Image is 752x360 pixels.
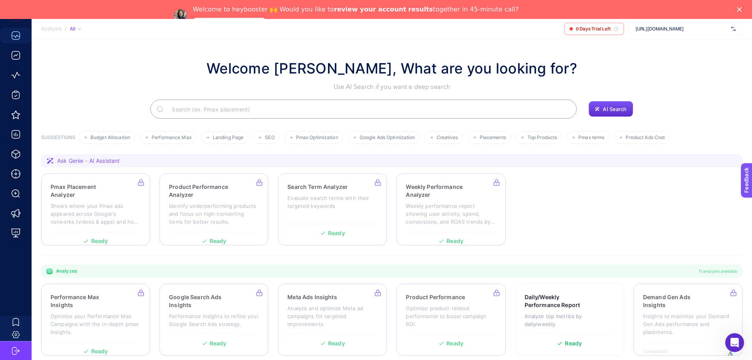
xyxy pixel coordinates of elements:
[159,173,268,245] a: Product Performance AnalyzerIdentify underperforming products and focus on high-converting items ...
[213,135,244,141] span: Landing Page
[206,82,577,92] p: Use AI Search if you want a deep search
[56,268,77,274] span: Analyzes
[206,58,577,79] h1: Welcome [PERSON_NAME], What are you looking for?
[70,26,81,32] div: All
[515,284,624,356] a: Daily/Weekly Performance ReportAnalyze top metrics by daily/weekly.Ready
[334,6,406,13] b: review your account
[193,18,266,27] a: Speak with an Expert
[527,135,557,141] span: Top Products
[737,7,745,12] div: Close
[634,284,743,356] a: Demand Gen Ads InsightsInsights to maximize your Demand Gen Ads performance and placements.Compat...
[578,135,604,141] span: Pmax terms
[725,333,744,352] iframe: Intercom live chat
[65,25,67,32] span: /
[396,284,505,356] a: Product PerformanceOptimize product-related performance to boost campaign ROI.Ready
[636,26,728,32] span: [URL][DOMAIN_NAME]
[41,173,150,245] a: Pmax Placement AnalyzerShows where your Pmax ads appeared across Google's networks (videos & apps...
[41,134,75,144] h3: SUGGESTIONS
[278,173,387,245] a: Search Term AnalyzerEvaluate search terms with their targeted keywordsReady
[193,6,519,13] div: Welcome to heybooster 🙌 Would you like to together in 45-minute call?
[278,284,387,356] a: Meta Ads InsightsAnalyze and optimize Meta ad campaigns for targeted improvements.Ready
[437,135,458,141] span: Creatives
[396,173,505,245] a: Weekly Performance AnalyzerWeekly performance report showing user activity, spend, conversions, a...
[5,2,30,9] span: Feedback
[408,6,433,13] b: results
[90,135,130,141] span: Budget Allocation
[603,106,626,112] span: AI Search
[576,26,611,32] span: 0 Days Trial Left
[174,9,187,22] img: Profile image for Neslihan
[480,135,506,141] span: Placements
[41,284,150,356] a: Performance Max InsightsOptimize your Performance Max Campaigns with the in-depth pmax insights.R...
[265,135,274,141] span: SEO
[589,101,633,117] button: AI Search
[525,293,591,309] h3: Daily/Weekly Performance Report
[165,98,570,120] input: Search
[699,268,737,274] span: 11 analyzes available
[41,26,62,32] span: Analysis
[296,135,338,141] span: Pmax Optimization
[152,135,191,141] span: Performance Max
[57,157,120,165] span: Ask Genie - AI Assistant
[159,284,268,356] a: Google Search Ads InsightsPerformance insights to refine your Google Search Ads strategy.Ready
[360,135,415,141] span: Google Ads Optimization
[731,25,736,33] img: svg%3e
[525,312,615,328] p: Analyze top metrics by daily/weekly.
[565,341,582,346] span: Ready
[626,135,665,141] span: Product Ads Cost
